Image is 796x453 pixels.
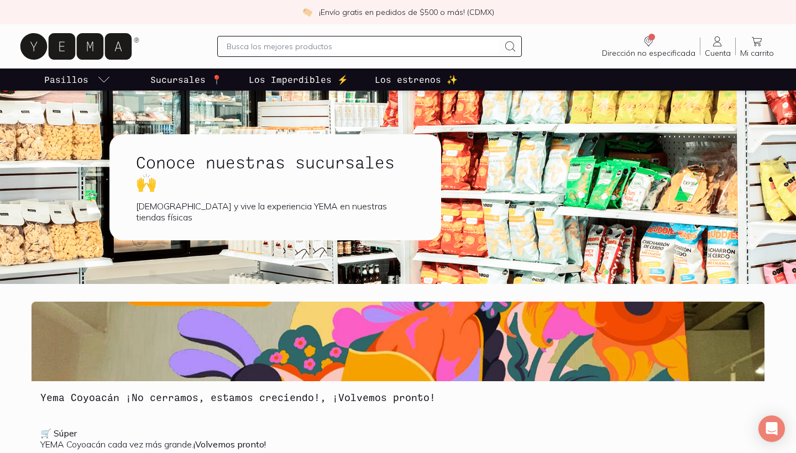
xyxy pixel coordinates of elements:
[375,73,458,86] p: Los estrenos ✨
[598,35,700,58] a: Dirección no especificada
[373,69,460,91] a: Los estrenos ✨
[136,201,415,223] div: [DEMOGRAPHIC_DATA] y vive la experiencia YEMA en nuestras tiendas físicas
[42,69,113,91] a: pasillo-todos-link
[193,439,266,450] b: ¡Volvemos pronto!
[758,415,785,442] div: Open Intercom Messenger
[40,428,756,450] p: YEMA Coyoacán cada vez más grande.
[150,73,222,86] p: Sucursales 📍
[32,302,764,381] img: Yema Coyoacán ¡No cerramos, estamos creciendo!, ¡Volvemos pronto!
[736,35,778,58] a: Mi carrito
[247,69,350,91] a: Los Imperdibles ⚡️
[302,7,312,17] img: check
[705,48,731,58] span: Cuenta
[249,73,348,86] p: Los Imperdibles ⚡️
[602,48,695,58] span: Dirección no especificada
[40,428,77,439] b: 🛒 Súper
[40,390,756,404] h3: Yema Coyoacán ¡No cerramos, estamos creciendo!, ¡Volvemos pronto!
[44,73,88,86] p: Pasillos
[148,69,224,91] a: Sucursales 📍
[136,152,415,192] h1: Conoce nuestras sucursales 🙌
[740,48,774,58] span: Mi carrito
[109,134,476,240] a: Conoce nuestras sucursales 🙌[DEMOGRAPHIC_DATA] y vive la experiencia YEMA en nuestras tiendas fís...
[319,7,494,18] p: ¡Envío gratis en pedidos de $500 o más! (CDMX)
[227,40,499,53] input: Busca los mejores productos
[700,35,735,58] a: Cuenta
